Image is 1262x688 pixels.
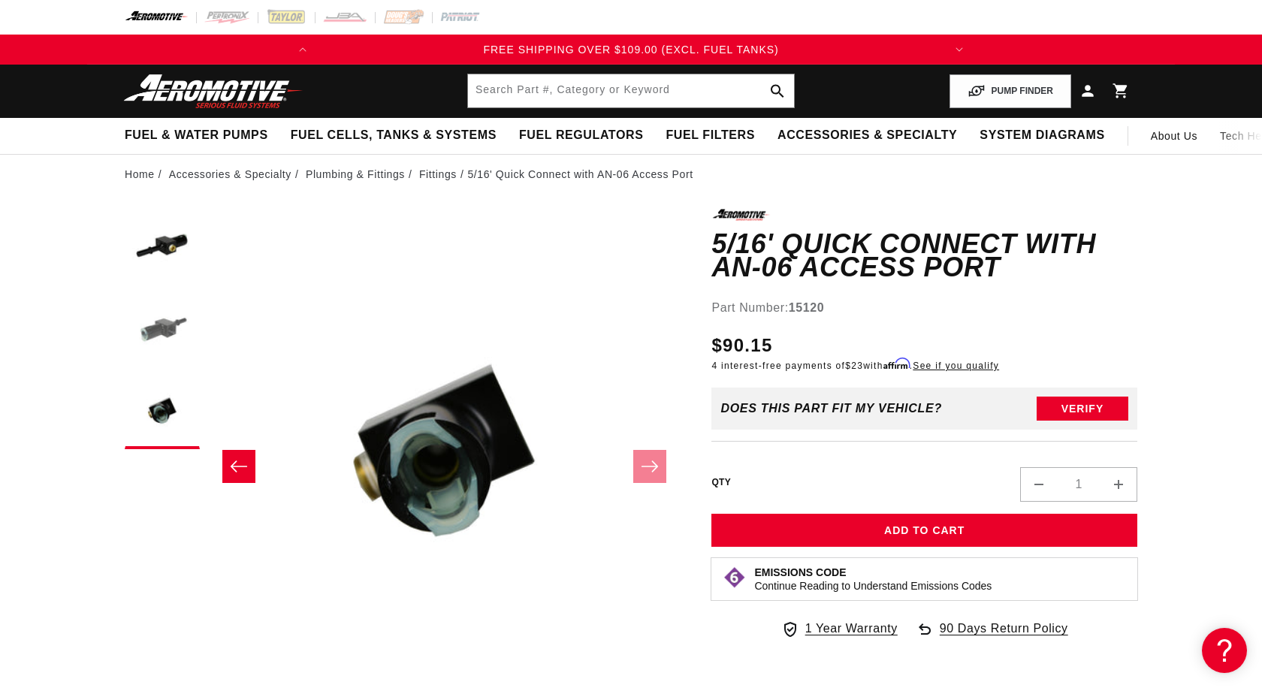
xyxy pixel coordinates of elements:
[845,361,863,371] span: $23
[1140,118,1209,154] a: About Us
[87,35,1175,65] slideshow-component: Translation missing: en.sections.announcements.announcement_bar
[711,359,999,373] p: 4 interest-free payments of with .
[119,74,307,109] img: Aeromotive
[940,619,1068,653] span: 90 Days Return Policy
[125,209,200,284] button: Load image 1 in gallery view
[666,128,755,143] span: Fuel Filters
[805,619,898,638] span: 1 Year Warranty
[723,566,747,590] img: Emissions code
[288,35,318,65] button: Translation missing: en.sections.announcements.previous_announcement
[113,118,279,153] summary: Fuel & Water Pumps
[125,128,268,143] span: Fuel & Water Pumps
[125,374,200,449] button: Load image 3 in gallery view
[483,44,778,56] span: FREE SHIPPING OVER $109.00 (EXCL. FUEL TANKS)
[944,35,974,65] button: Translation missing: en.sections.announcements.next_announcement
[306,166,405,183] a: Plumbing & Fittings
[279,118,508,153] summary: Fuel Cells, Tanks & Systems
[789,301,825,314] strong: 15120
[633,450,666,483] button: Slide right
[916,619,1068,653] a: 90 Days Return Policy
[169,166,303,183] li: Accessories & Specialty
[711,232,1137,279] h1: 5/16' Quick Connect with AN-06 Access Port
[222,450,255,483] button: Slide left
[125,166,155,183] a: Home
[711,298,1137,318] div: Part Number:
[968,118,1116,153] summary: System Diagrams
[913,361,999,371] a: See if you qualify - Learn more about Affirm Financing (opens in modal)
[777,128,957,143] span: Accessories & Specialty
[980,128,1104,143] span: System Diagrams
[654,118,766,153] summary: Fuel Filters
[754,579,992,593] p: Continue Reading to Understand Emissions Codes
[318,41,944,58] div: 2 of 2
[1151,130,1197,142] span: About Us
[125,166,1137,183] nav: breadcrumbs
[318,41,944,58] div: Announcement
[781,619,898,638] a: 1 Year Warranty
[519,128,643,143] span: Fuel Regulators
[291,128,497,143] span: Fuel Cells, Tanks & Systems
[754,566,846,578] strong: Emissions Code
[419,166,457,183] a: Fittings
[883,358,910,370] span: Affirm
[711,476,731,489] label: QTY
[711,514,1137,548] button: Add to Cart
[125,291,200,367] button: Load image 2 in gallery view
[950,74,1071,108] button: PUMP FINDER
[468,74,794,107] input: Search by Part Number, Category or Keyword
[711,332,772,359] span: $90.15
[754,566,992,593] button: Emissions CodeContinue Reading to Understand Emissions Codes
[761,74,794,107] button: search button
[467,166,693,183] li: 5/16' Quick Connect with AN-06 Access Port
[766,118,968,153] summary: Accessories & Specialty
[1037,397,1128,421] button: Verify
[720,402,942,415] div: Does This part fit My vehicle?
[508,118,654,153] summary: Fuel Regulators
